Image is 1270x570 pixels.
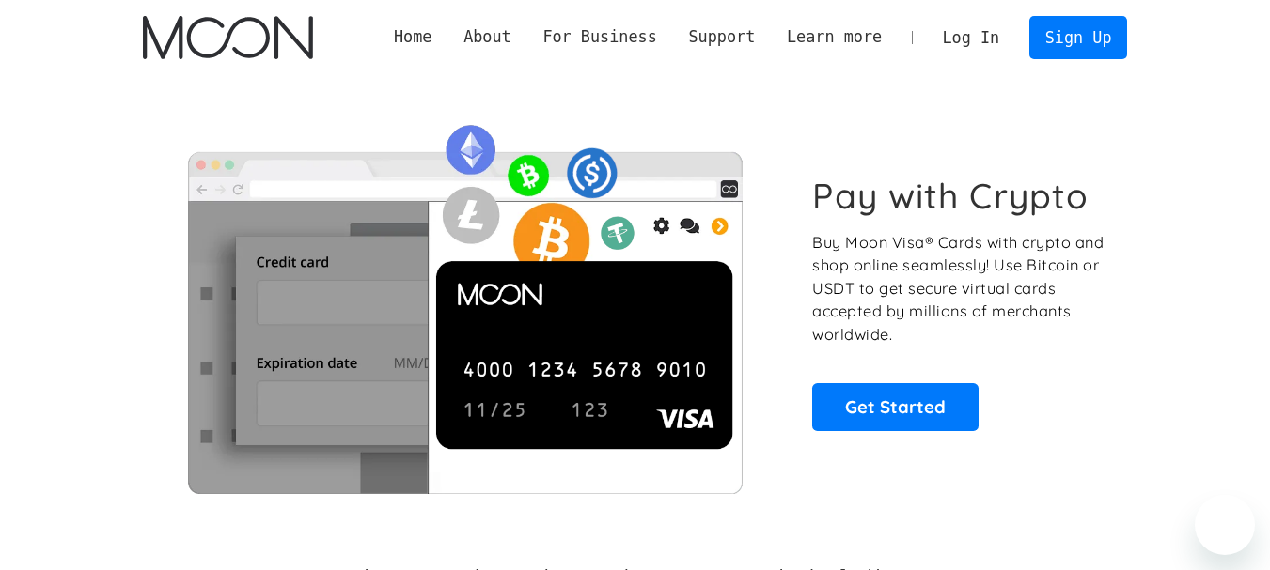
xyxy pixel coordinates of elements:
div: About [463,25,511,49]
h1: Pay with Crypto [812,175,1089,217]
div: For Business [542,25,656,49]
img: Moon Logo [143,16,313,59]
iframe: Button to launch messaging window [1195,495,1255,555]
a: Get Started [812,383,979,430]
p: Buy Moon Visa® Cards with crypto and shop online seamlessly! Use Bitcoin or USDT to get secure vi... [812,231,1106,347]
a: Home [378,25,447,49]
div: Support [673,25,771,49]
a: Sign Up [1029,16,1127,58]
div: For Business [527,25,673,49]
a: home [143,16,313,59]
div: Learn more [771,25,898,49]
a: Log In [927,17,1015,58]
div: About [447,25,526,49]
div: Learn more [787,25,882,49]
img: Moon Cards let you spend your crypto anywhere Visa is accepted. [143,112,787,493]
div: Support [688,25,755,49]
